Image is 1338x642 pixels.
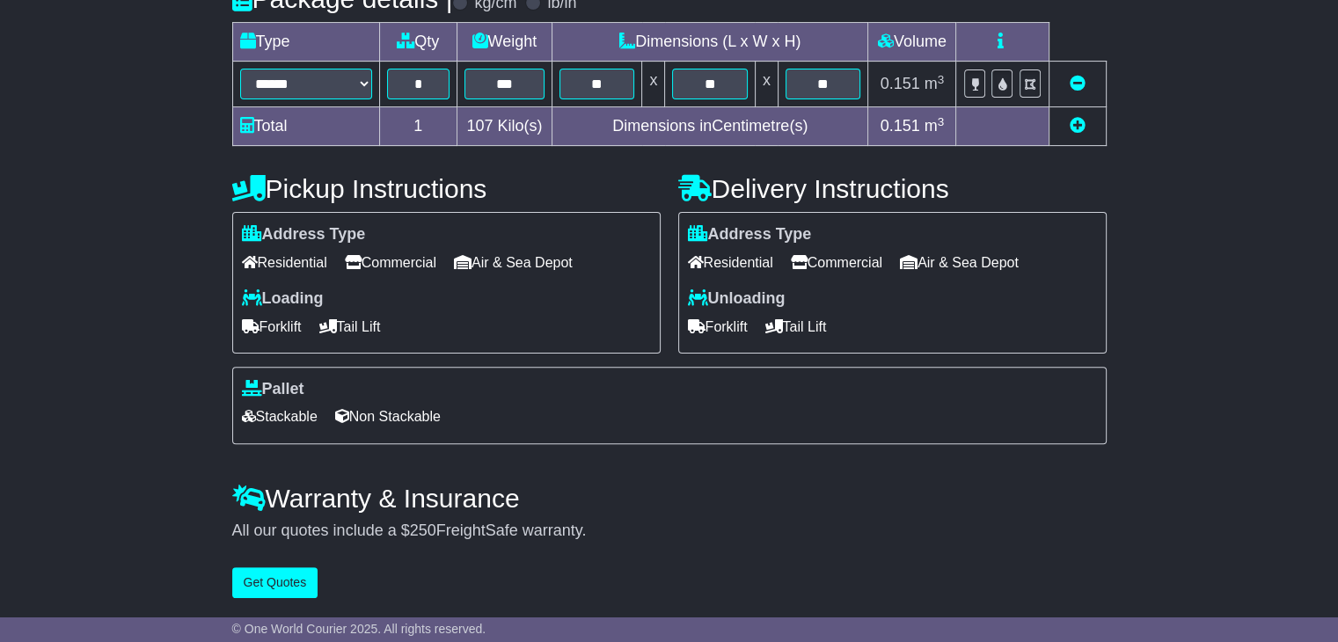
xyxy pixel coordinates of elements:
[232,23,379,62] td: Type
[379,23,457,62] td: Qty
[755,62,778,107] td: x
[688,313,748,340] span: Forklift
[379,107,457,146] td: 1
[900,249,1019,276] span: Air & Sea Depot
[868,23,956,62] td: Volume
[457,23,552,62] td: Weight
[242,225,366,244] label: Address Type
[335,403,441,430] span: Non Stackable
[232,174,661,203] h4: Pickup Instructions
[242,380,304,399] label: Pallet
[232,107,379,146] td: Total
[688,249,773,276] span: Residential
[457,107,552,146] td: Kilo(s)
[319,313,381,340] span: Tail Lift
[242,249,327,276] span: Residential
[938,115,945,128] sup: 3
[242,403,318,430] span: Stackable
[345,249,436,276] span: Commercial
[678,174,1107,203] h4: Delivery Instructions
[232,567,318,598] button: Get Quotes
[552,23,867,62] td: Dimensions (L x W x H)
[688,225,812,244] label: Address Type
[925,117,945,135] span: m
[242,289,324,309] label: Loading
[466,117,493,135] span: 107
[410,522,436,539] span: 250
[925,75,945,92] span: m
[642,62,665,107] td: x
[454,249,573,276] span: Air & Sea Depot
[552,107,867,146] td: Dimensions in Centimetre(s)
[1070,75,1086,92] a: Remove this item
[242,313,302,340] span: Forklift
[232,484,1107,513] h4: Warranty & Insurance
[688,289,786,309] label: Unloading
[938,73,945,86] sup: 3
[881,117,920,135] span: 0.151
[791,249,882,276] span: Commercial
[232,522,1107,541] div: All our quotes include a $ FreightSafe warranty.
[881,75,920,92] span: 0.151
[1070,117,1086,135] a: Add new item
[232,622,486,636] span: © One World Courier 2025. All rights reserved.
[765,313,827,340] span: Tail Lift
